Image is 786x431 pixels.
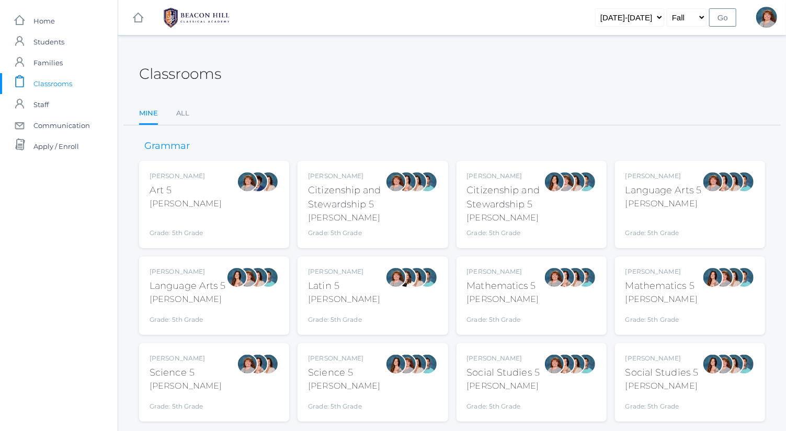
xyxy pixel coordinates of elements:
div: [PERSON_NAME] [308,380,380,392]
div: [PERSON_NAME] [150,197,222,210]
div: Grade: 5th Grade [308,228,385,238]
div: [PERSON_NAME] [625,267,698,276]
div: Rebecca Salazar [396,171,417,192]
div: [PERSON_NAME] [625,380,699,392]
div: [PERSON_NAME] [467,380,540,392]
div: Rebecca Salazar [554,267,575,288]
div: Sarah Bence [713,267,734,288]
div: Rebecca Salazar [385,354,406,375]
div: Grade: 5th Grade [625,214,702,238]
div: Grade: 5th Grade [150,397,222,411]
div: Sarah Bence [237,267,258,288]
div: Carolyn Sugimoto [247,171,268,192]
div: [PERSON_NAME] [467,293,539,306]
img: BHCALogos-05-308ed15e86a5a0abce9b8dd61676a3503ac9727e845dece92d48e8588c001991.png [157,5,236,31]
div: Grade: 5th Grade [150,214,222,238]
div: Grade: 5th Grade [467,228,544,238]
input: Go [709,8,736,27]
div: Social Studies 5 [467,366,540,380]
div: Sarah Bence [702,171,723,192]
div: [PERSON_NAME] [150,267,226,276]
h3: Grammar [139,141,195,152]
div: Westen Taylor [734,354,755,375]
div: Sarah Bence [713,354,734,375]
div: Westen Taylor [417,354,438,375]
div: Westen Taylor [575,354,596,375]
div: [PERSON_NAME] [467,171,544,181]
span: Staff [33,94,49,115]
div: Rebecca Salazar [702,354,723,375]
div: [PERSON_NAME] [308,267,380,276]
div: [PERSON_NAME] [150,354,222,363]
div: Rebecca Salazar [702,267,723,288]
div: Cari Burke [723,354,744,375]
div: Cari Burke [565,171,586,192]
div: Rebecca Salazar [554,354,575,375]
div: Citizenship and Stewardship 5 [308,183,385,212]
div: Westen Taylor [575,267,596,288]
div: Latin 5 [308,279,380,293]
div: Cari Burke [258,171,279,192]
div: Language Arts 5 [150,279,226,293]
div: Sarah Bence [756,7,777,28]
div: Rebecca Salazar [713,171,734,192]
span: Students [33,31,64,52]
h2: Classrooms [139,66,221,82]
div: Mathematics 5 [625,279,698,293]
div: Westen Taylor [417,267,438,288]
div: Cari Burke [723,267,744,288]
div: [PERSON_NAME] [150,293,226,306]
div: Grade: 5th Grade [625,310,698,324]
span: Home [33,10,55,31]
div: Westen Taylor [734,171,755,192]
div: Grade: 5th Grade [308,310,380,324]
div: [PERSON_NAME] [308,293,380,306]
div: Cari Burke [406,267,427,288]
div: Citizenship and Stewardship 5 [467,183,544,212]
div: Science 5 [308,366,380,380]
div: [PERSON_NAME] [467,354,540,363]
div: Sarah Bence [385,267,406,288]
div: Cari Burke [723,171,744,192]
span: Communication [33,115,90,136]
div: Grade: 5th Grade [467,397,540,411]
div: [PERSON_NAME] [625,354,699,363]
div: [PERSON_NAME] [308,212,385,224]
div: Grade: 5th Grade [467,310,539,324]
span: Apply / Enroll [33,136,79,157]
div: [PERSON_NAME] [150,171,222,181]
a: All [176,103,189,124]
div: [PERSON_NAME] [150,380,222,392]
span: Classrooms [33,73,72,94]
div: Cari Burke [247,267,268,288]
div: Art 5 [150,183,222,197]
div: [PERSON_NAME] [625,197,702,210]
div: Cari Burke [565,267,586,288]
div: [PERSON_NAME] [308,354,380,363]
div: Grade: 5th Grade [308,397,380,411]
div: Cari Burke [565,354,586,375]
div: Westen Taylor [734,267,755,288]
div: Cari Burke [406,171,427,192]
div: Mathematics 5 [467,279,539,293]
a: Mine [139,103,158,125]
div: Sarah Bence [385,171,406,192]
div: Sarah Bence [396,354,417,375]
div: Cari Burke [406,354,427,375]
div: Sarah Bence [237,354,258,375]
div: [PERSON_NAME] [625,293,698,306]
div: Language Arts 5 [625,183,702,197]
div: Science 5 [150,366,222,380]
div: Rebecca Salazar [247,354,268,375]
div: Cari Burke [258,354,279,375]
div: Social Studies 5 [625,366,699,380]
span: Families [33,52,63,73]
div: Westen Taylor [417,171,438,192]
div: [PERSON_NAME] [625,171,702,181]
div: Rebecca Salazar [226,267,247,288]
div: Teresa Deutsch [396,267,417,288]
div: Sarah Bence [544,354,565,375]
div: Westen Taylor [575,171,596,192]
div: Sarah Bence [544,267,565,288]
div: Grade: 5th Grade [625,397,699,411]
